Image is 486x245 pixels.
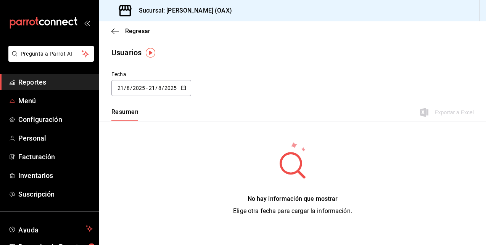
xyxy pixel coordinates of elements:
[133,6,232,15] h3: Sucursal: [PERSON_NAME] (OAX)
[18,133,93,143] span: Personal
[111,70,191,78] div: Fecha
[148,85,155,91] input: Day
[18,77,93,87] span: Reportes
[146,85,148,91] span: -
[111,108,138,121] button: Resumen
[233,207,352,215] span: Elige otra fecha para cargar la información.
[18,152,93,162] span: Facturación
[18,170,93,181] span: Inventarios
[8,46,94,62] button: Pregunta a Parrot AI
[21,50,82,58] span: Pregunta a Parrot AI
[125,27,150,35] span: Regresar
[84,20,90,26] button: open_drawer_menu
[126,85,130,91] input: Month
[132,85,145,91] input: Year
[18,96,93,106] span: Menú
[130,85,132,91] span: /
[18,224,83,233] span: Ayuda
[111,27,150,35] button: Regresar
[18,189,93,199] span: Suscripción
[117,85,124,91] input: Day
[124,85,126,91] span: /
[164,85,177,91] input: Year
[111,47,142,58] div: Usuarios
[162,85,164,91] span: /
[233,194,352,203] div: No hay información que mostrar
[158,85,162,91] input: Month
[111,108,138,121] div: navigation tabs
[146,48,155,58] img: Tooltip marker
[18,114,93,125] span: Configuración
[155,85,158,91] span: /
[5,55,94,63] a: Pregunta a Parrot AI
